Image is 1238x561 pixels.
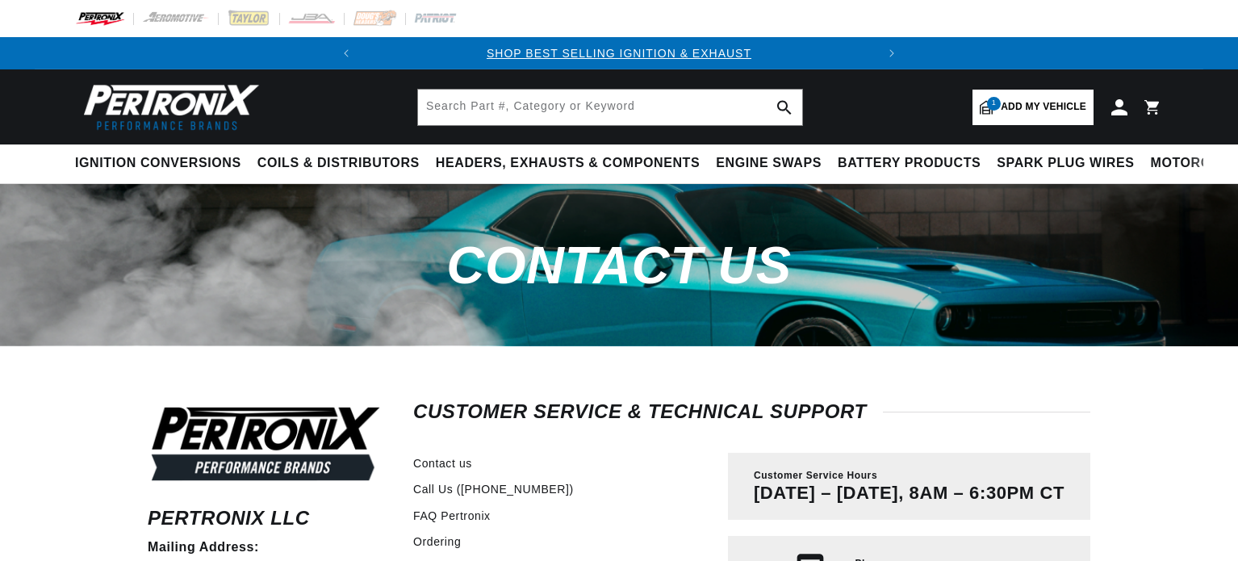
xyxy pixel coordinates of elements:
button: Translation missing: en.sections.announcements.next_announcement [876,37,908,69]
a: Contact us [413,454,472,472]
a: Ordering [413,533,461,551]
span: Contact us [446,236,791,295]
summary: Ignition Conversions [75,144,249,182]
a: SHOP BEST SELLING IGNITION & EXHAUST [487,47,751,60]
img: Pertronix [75,79,261,135]
span: 1 [987,97,1001,111]
slideshow-component: Translation missing: en.sections.announcements.announcement_bar [35,37,1203,69]
input: Search Part #, Category or Keyword [418,90,802,125]
a: Call Us ([PHONE_NUMBER]) [413,480,574,498]
span: Battery Products [838,155,981,172]
span: Engine Swaps [716,155,822,172]
span: Ignition Conversions [75,155,241,172]
span: Customer Service Hours [754,469,877,483]
summary: Engine Swaps [708,144,830,182]
span: Headers, Exhausts & Components [436,155,700,172]
summary: Coils & Distributors [249,144,428,182]
h6: Pertronix LLC [148,510,383,526]
h2: Customer Service & Technical Support [413,404,1090,420]
button: Translation missing: en.sections.announcements.previous_announcement [330,37,362,69]
span: Add my vehicle [1001,99,1086,115]
summary: Battery Products [830,144,989,182]
p: [DATE] – [DATE], 8AM – 6:30PM CT [754,483,1064,504]
summary: Spark Plug Wires [989,144,1142,182]
a: 1Add my vehicle [972,90,1094,125]
div: 1 of 2 [362,44,876,62]
strong: Mailing Address: [148,540,259,554]
summary: Headers, Exhausts & Components [428,144,708,182]
span: Coils & Distributors [257,155,420,172]
span: Spark Plug Wires [997,155,1134,172]
div: Announcement [362,44,876,62]
a: FAQ Pertronix [413,507,491,525]
button: search button [767,90,802,125]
